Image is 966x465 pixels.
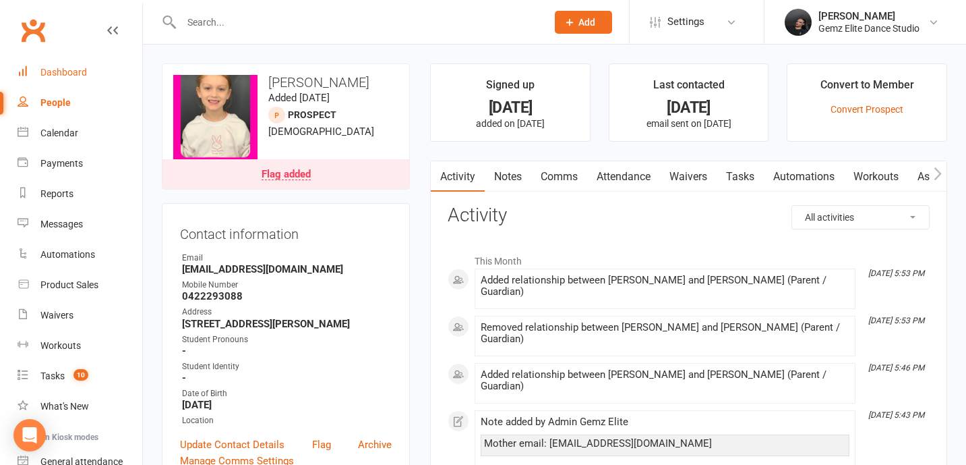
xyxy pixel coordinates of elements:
[182,387,392,400] div: Date of Birth
[764,161,844,192] a: Automations
[587,161,660,192] a: Attendance
[868,363,924,373] i: [DATE] 5:46 PM
[18,118,142,148] a: Calendar
[481,369,849,392] div: Added relationship between [PERSON_NAME] and [PERSON_NAME] (Parent / Guardian)
[785,9,812,36] img: thumb_image1739337055.png
[18,331,142,361] a: Workouts
[660,161,717,192] a: Waivers
[173,75,258,159] img: image1754706687.png
[868,410,924,420] i: [DATE] 5:43 PM
[18,209,142,240] a: Messages
[481,275,849,298] div: Added relationship between [PERSON_NAME] and [PERSON_NAME] (Parent / Guardian)
[667,7,704,37] span: Settings
[18,361,142,391] a: Tasks 10
[448,205,930,226] h3: Activity
[177,13,537,32] input: Search...
[40,188,73,199] div: Reports
[578,17,595,28] span: Add
[531,161,587,192] a: Comms
[182,290,392,302] strong: 0422293088
[182,306,392,319] div: Address
[40,128,78,138] div: Calendar
[40,340,81,351] div: Workouts
[180,437,284,453] a: Update Contact Details
[484,438,846,449] div: Mother email: [EMAIL_ADDRESS][DOMAIN_NAME]
[182,399,392,411] strong: [DATE]
[844,161,908,192] a: Workouts
[268,92,330,104] time: Added [DATE]
[40,401,89,412] div: What's New
[182,252,392,265] div: Email
[486,76,535,101] div: Signed up
[40,97,71,108] div: People
[40,249,95,260] div: Automations
[268,126,374,138] span: [DEMOGRAPHIC_DATA]
[182,345,392,357] strong: -
[182,372,392,384] strong: -
[288,109,336,120] snap: prospect
[312,437,331,453] a: Flag
[18,240,142,270] a: Automations
[182,360,392,373] div: Student Identity
[831,104,903,115] a: Convert Prospect
[182,333,392,346] div: Student Pronouns
[18,179,142,209] a: Reports
[40,219,83,229] div: Messages
[40,371,65,381] div: Tasks
[481,322,849,345] div: Removed relationship between [PERSON_NAME] and [PERSON_NAME] (Parent / Guardian)
[16,13,50,47] a: Clubworx
[18,57,142,88] a: Dashboard
[182,414,392,427] div: Location
[40,67,87,78] div: Dashboard
[818,10,919,22] div: [PERSON_NAME]
[717,161,764,192] a: Tasks
[173,75,398,90] h3: [PERSON_NAME]
[820,76,914,101] div: Convert to Member
[182,263,392,275] strong: [EMAIL_ADDRESS][DOMAIN_NAME]
[443,118,578,129] p: added on [DATE]
[481,416,849,428] div: Note added by Admin Gemz Elite
[653,76,725,101] div: Last contacted
[262,169,311,180] div: Flag added
[180,221,392,242] h3: Contact information
[555,11,612,34] button: Add
[18,300,142,331] a: Waivers
[818,22,919,34] div: Gemz Elite Dance Studio
[40,310,73,321] div: Waivers
[18,88,142,118] a: People
[431,161,485,192] a: Activity
[358,437,392,453] a: Archive
[622,118,756,129] p: email sent on [DATE]
[73,369,88,381] span: 10
[40,279,98,290] div: Product Sales
[40,158,83,169] div: Payments
[182,279,392,292] div: Mobile Number
[868,316,924,325] i: [DATE] 5:53 PM
[443,101,578,115] div: [DATE]
[448,247,930,269] li: This Month
[485,161,531,192] a: Notes
[13,419,46,452] div: Open Intercom Messenger
[18,148,142,179] a: Payments
[182,318,392,330] strong: [STREET_ADDRESS][PERSON_NAME]
[18,391,142,422] a: What's New
[868,269,924,278] i: [DATE] 5:53 PM
[622,101,756,115] div: [DATE]
[18,270,142,300] a: Product Sales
